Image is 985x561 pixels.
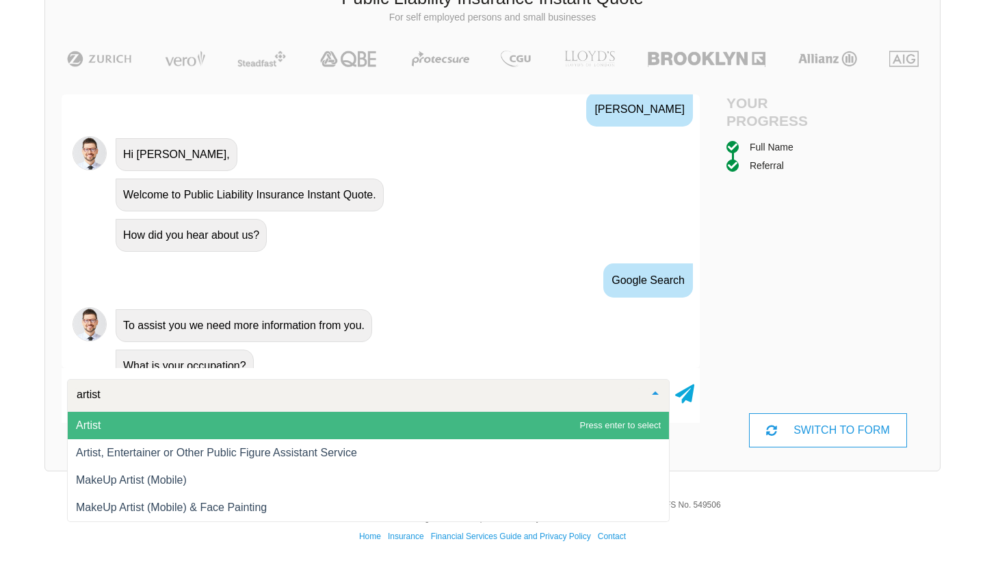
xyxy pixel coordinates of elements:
[73,136,107,170] img: Chatbot | PLI
[557,51,622,67] img: LLOYD's | Public Liability Insurance
[116,138,237,171] div: Hi [PERSON_NAME],
[431,532,591,541] a: Financial Services Guide and Privacy Policy
[603,263,693,298] div: Google Search
[61,51,138,67] img: Zurich | Public Liability Insurance
[642,51,770,67] img: Brooklyn | Public Liability Insurance
[116,179,384,211] div: Welcome to Public Liability Insurance Instant Quote.
[76,474,187,486] span: MakeUp Artist (Mobile)
[726,94,828,129] h4: Your Progress
[232,51,292,67] img: Steadfast | Public Liability Insurance
[495,51,536,67] img: CGU | Public Liability Insurance
[359,532,381,541] a: Home
[73,307,107,341] img: Chatbot | PLI
[750,158,784,173] div: Referral
[884,51,924,67] img: AIG | Public Liability Insurance
[586,92,693,127] div: [PERSON_NAME]
[791,51,864,67] img: Allianz | Public Liability Insurance
[749,413,908,447] div: SWITCH TO FORM
[312,51,386,67] img: QBE | Public Liability Insurance
[116,350,254,382] div: What is your occupation?
[406,51,475,67] img: Protecsure | Public Liability Insurance
[388,532,424,541] a: Insurance
[55,11,930,25] p: For self employed persons and small businesses
[73,388,642,402] input: Search or select your occupation
[76,447,357,458] span: Artist, Entertainer or Other Public Figure Assistant Service
[116,219,267,252] div: How did you hear about us?
[159,51,211,67] img: Vero | Public Liability Insurance
[598,532,626,541] a: Contact
[76,501,267,513] span: MakeUp Artist (Mobile) & Face Painting
[116,309,372,342] div: To assist you we need more information from you.
[76,419,101,431] span: Artist
[750,140,793,155] div: Full Name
